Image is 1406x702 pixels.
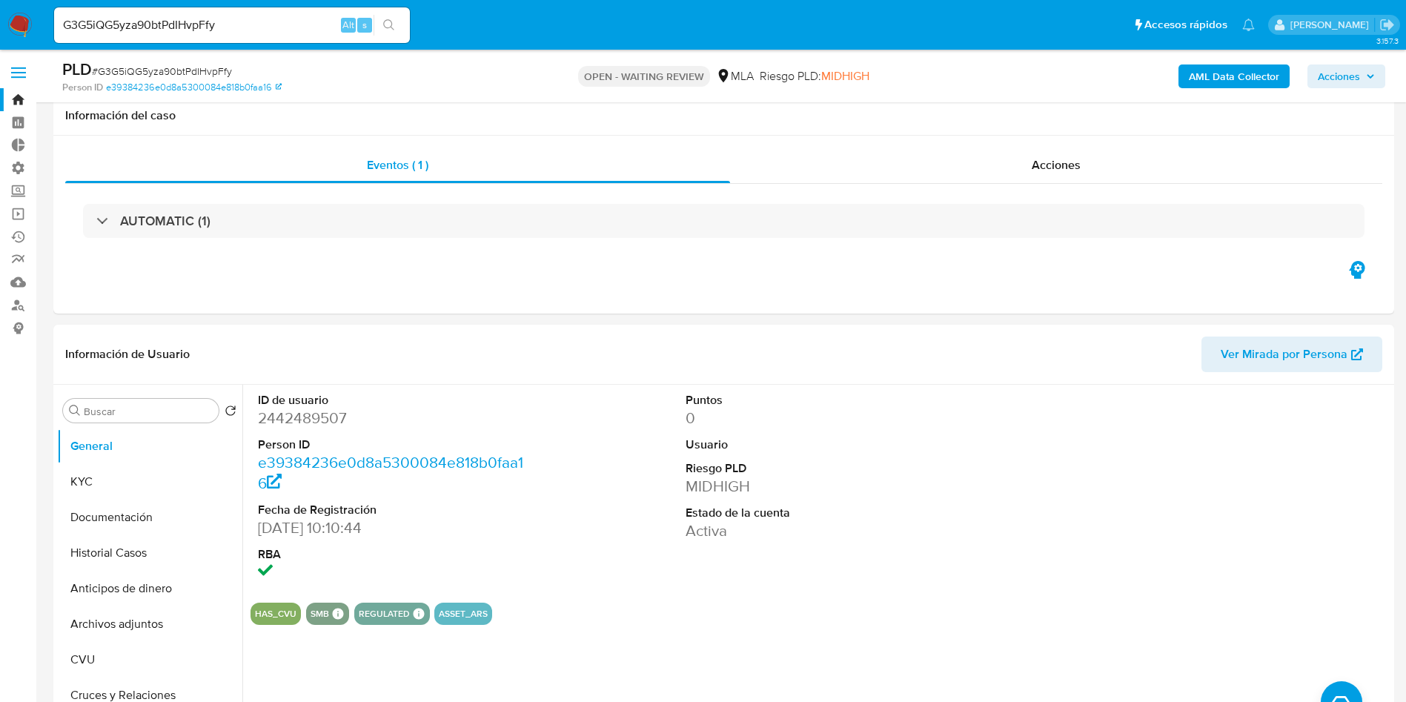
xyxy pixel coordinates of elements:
button: Archivos adjuntos [57,606,242,642]
button: Anticipos de dinero [57,571,242,606]
dt: Usuario [686,437,956,453]
button: KYC [57,464,242,500]
div: MLA [716,68,754,85]
b: PLD [62,57,92,81]
dt: ID de usuario [258,392,528,408]
a: Notificaciones [1242,19,1255,31]
b: AML Data Collector [1189,64,1279,88]
dd: Activa [686,520,956,541]
span: Riesgo PLD: [760,68,869,85]
button: Documentación [57,500,242,535]
dd: 0 [686,408,956,428]
button: Volver al orden por defecto [225,405,236,421]
div: AUTOMATIC (1) [83,204,1364,238]
span: MIDHIGH [821,67,869,85]
span: Alt [342,18,354,32]
button: Ver Mirada por Persona [1201,337,1382,372]
button: CVU [57,642,242,678]
dd: MIDHIGH [686,476,956,497]
span: Acciones [1318,64,1360,88]
span: Acciones [1032,156,1081,173]
span: s [362,18,367,32]
span: # G3G5iQG5yza90btPdIHvpFfy [92,64,232,79]
a: e39384236e0d8a5300084e818b0faa16 [106,81,282,94]
a: e39384236e0d8a5300084e818b0faa16 [258,451,523,494]
h1: Información del caso [65,108,1382,123]
input: Buscar usuario o caso... [54,16,410,35]
b: Person ID [62,81,103,94]
dt: Person ID [258,437,528,453]
dt: Fecha de Registración [258,502,528,518]
span: Ver Mirada por Persona [1221,337,1347,372]
dd: [DATE] 10:10:44 [258,517,528,538]
button: AML Data Collector [1178,64,1290,88]
h1: Información de Usuario [65,347,190,362]
button: Historial Casos [57,535,242,571]
p: gustavo.deseta@mercadolibre.com [1290,18,1374,32]
dt: Puntos [686,392,956,408]
input: Buscar [84,405,213,418]
dt: Estado de la cuenta [686,505,956,521]
button: Acciones [1307,64,1385,88]
span: Accesos rápidos [1144,17,1227,33]
a: Salir [1379,17,1395,33]
dt: RBA [258,546,528,563]
dd: 2442489507 [258,408,528,428]
p: OPEN - WAITING REVIEW [578,66,710,87]
dt: Riesgo PLD [686,460,956,477]
span: Eventos ( 1 ) [367,156,428,173]
h3: AUTOMATIC (1) [120,213,210,229]
button: Buscar [69,405,81,417]
button: search-icon [374,15,404,36]
button: General [57,428,242,464]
